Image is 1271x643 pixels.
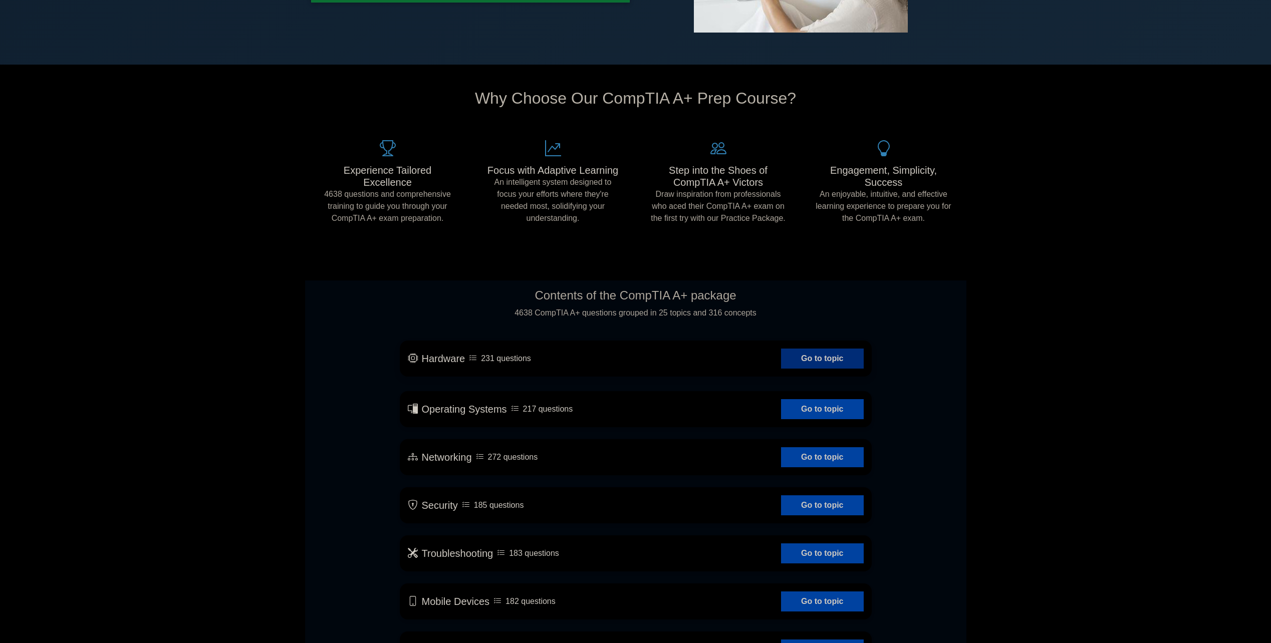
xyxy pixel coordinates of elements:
[400,288,872,303] h4: Contents of the CompTIA A+ package
[319,188,456,224] p: 4638 questions and comprehensive training to guide you through your CompTIA A+ exam preparation.
[781,349,863,369] a: Go to topic
[781,543,863,563] a: Go to topic
[650,188,787,224] p: Draw inspiration from professionals who aced their CompTIA A+ exam on the first try with our Prac...
[815,188,952,224] p: An enjoyable, intuitive, and effective learning experience to prepare you for the CompTIA A+ exam.
[400,288,872,319] div: 4638 CompTIA A+ questions grouped in 25 topics and 316 concepts
[781,591,863,611] a: Go to topic
[319,164,456,188] h5: Experience Tailored Excellence
[484,164,622,176] h5: Focus with Adaptive Learning
[781,447,863,467] a: Go to topic
[311,89,960,108] h2: Why Choose Our CompTIA A+ Prep Course?
[781,495,863,515] a: Go to topic
[650,164,787,188] h5: Step into the Shoes of CompTIA A+ Victors
[815,164,952,188] h5: Engagement, Simplicity, Success
[781,399,863,419] a: Go to topic
[484,176,622,224] p: An intelligent system designed to focus your efforts where they're needed most, solidifying your ...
